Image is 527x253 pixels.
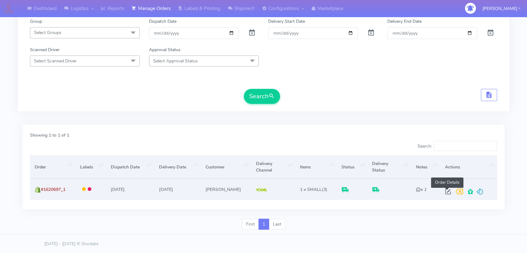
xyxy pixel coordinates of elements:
[434,141,497,151] input: Search:
[295,155,337,179] th: Items: activate to sort column ascending
[367,155,411,179] th: Delivery Status: activate to sort column ascending
[337,155,367,179] th: Status: activate to sort column ascending
[30,132,69,139] label: Showing 1 to 1 of 1
[35,187,41,193] img: shopify.png
[30,155,75,179] th: Order: activate to sort column ascending
[411,155,440,179] th: Notes: activate to sort column ascending
[201,179,251,200] td: [PERSON_NAME]
[149,18,176,25] label: Dispatch Date
[34,58,77,64] span: Select Scanned Driver
[106,179,154,200] td: [DATE]
[41,187,65,192] span: #1620697_1
[149,46,181,53] label: Approval Status
[30,46,60,53] label: Scanned Driver
[387,18,422,25] label: Delivery End Date
[259,219,269,230] a: 1
[268,18,305,25] label: Delivery Start Date
[417,141,497,151] label: Search:
[416,187,426,192] i: x 1
[154,179,201,200] td: [DATE]
[75,155,106,179] th: Labels: activate to sort column ascending
[201,155,251,179] th: Customer: activate to sort column ascending
[256,188,267,192] img: Yodel
[30,18,42,25] label: Group
[251,155,295,179] th: Delivery Channel: activate to sort column ascending
[106,155,154,179] th: Dispatch Date: activate to sort column ascending
[440,155,497,179] th: Actions: activate to sort column ascending
[244,89,280,104] button: Search
[154,155,201,179] th: Delivery Date: activate to sort column ascending
[300,187,322,192] span: 1 x SMALL
[478,2,525,15] button: [PERSON_NAME]
[300,187,327,192] span: (3)
[153,58,198,64] span: Select Approval Status
[34,30,61,36] span: Select Groups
